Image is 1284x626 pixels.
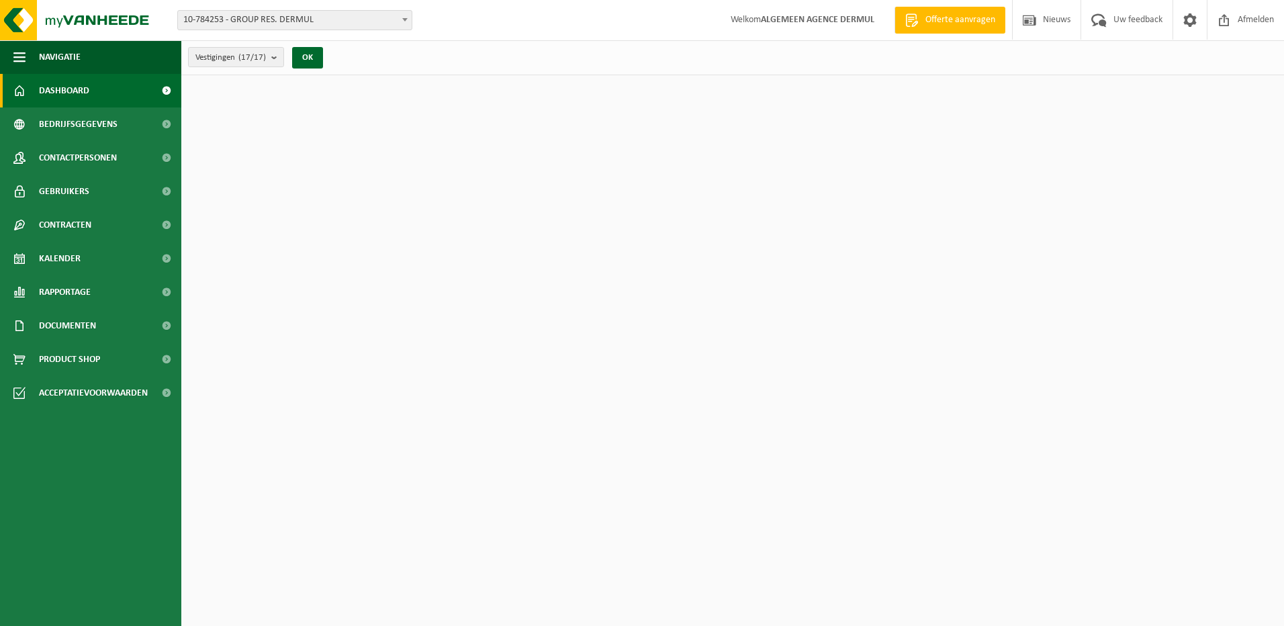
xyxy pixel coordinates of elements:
[178,11,412,30] span: 10-784253 - GROUP RES. DERMUL
[39,175,89,208] span: Gebruikers
[39,208,91,242] span: Contracten
[922,13,999,27] span: Offerte aanvragen
[39,242,81,275] span: Kalender
[39,40,81,74] span: Navigatie
[895,7,1005,34] a: Offerte aanvragen
[39,275,91,309] span: Rapportage
[39,309,96,343] span: Documenten
[177,10,412,30] span: 10-784253 - GROUP RES. DERMUL
[39,74,89,107] span: Dashboard
[39,141,117,175] span: Contactpersonen
[292,47,323,69] button: OK
[39,343,100,376] span: Product Shop
[238,53,266,62] count: (17/17)
[39,376,148,410] span: Acceptatievoorwaarden
[195,48,266,68] span: Vestigingen
[39,107,118,141] span: Bedrijfsgegevens
[188,47,284,67] button: Vestigingen(17/17)
[761,15,874,25] strong: ALGEMEEN AGENCE DERMUL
